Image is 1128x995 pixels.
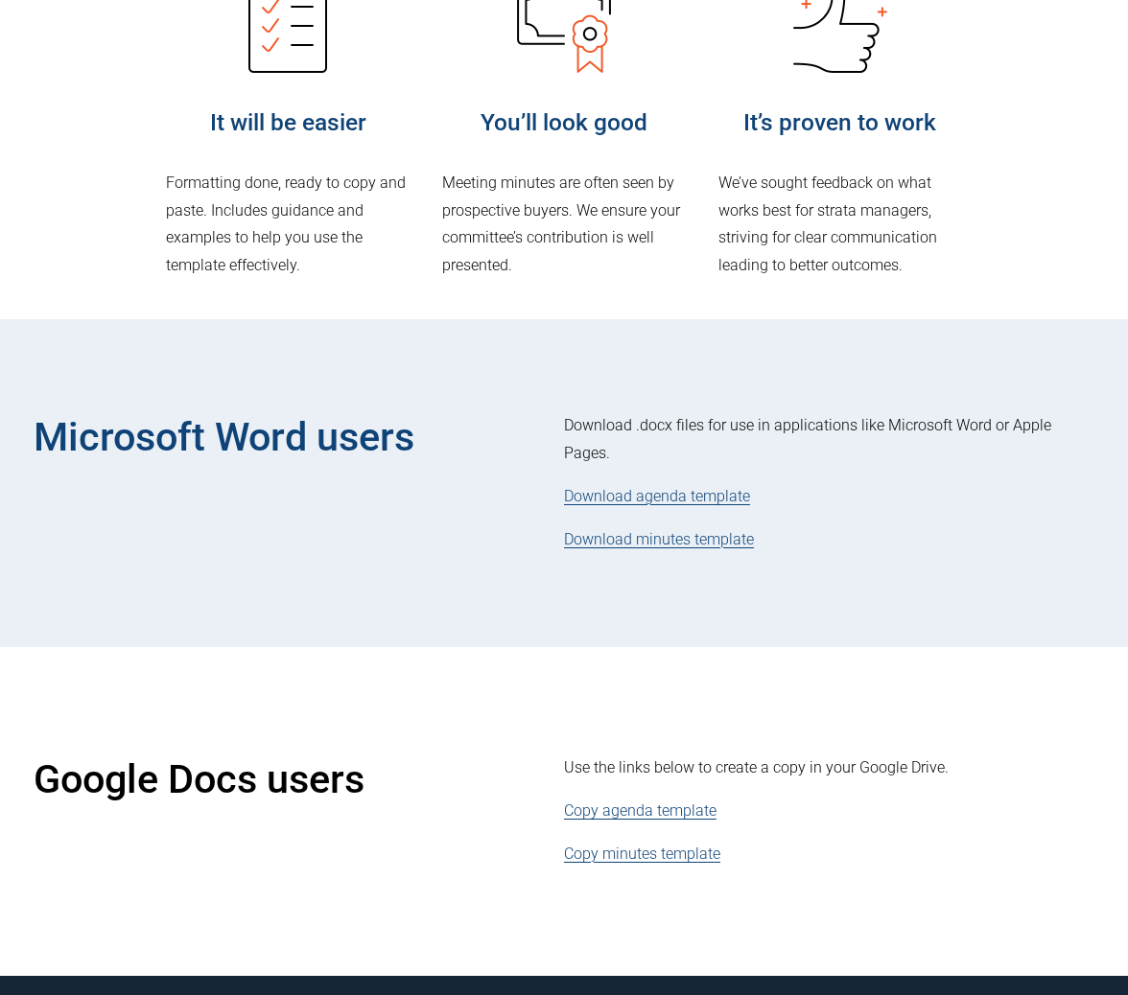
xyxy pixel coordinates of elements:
[718,106,962,138] h4: It’s proven to work
[564,412,1094,468] p: Download .docx files for use in applications like Microsoft Word or Apple Pages.
[564,801,717,820] a: Copy agenda template
[166,170,410,280] p: Formatting done, ready to copy and paste. Includes guidance and examples to help you use the temp...
[442,106,686,138] h4: You’ll look good
[564,845,720,863] a: Copy minutes template
[34,412,476,464] h2: Microsoft Word users
[442,170,686,280] p: Meeting minutes are often seen by prospective buyers. We ensure your committee’s contribution is ...
[564,487,750,505] a: Download agenda template
[564,754,1094,782] p: Use the links below to create a copy in your Google Drive.
[564,530,754,548] a: Download minutes template
[718,170,962,280] p: We’ve sought feedback on what works best for strata managers, striving for clear communication le...
[166,106,410,138] h4: It will be easier
[34,754,476,806] h2: Google Docs users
